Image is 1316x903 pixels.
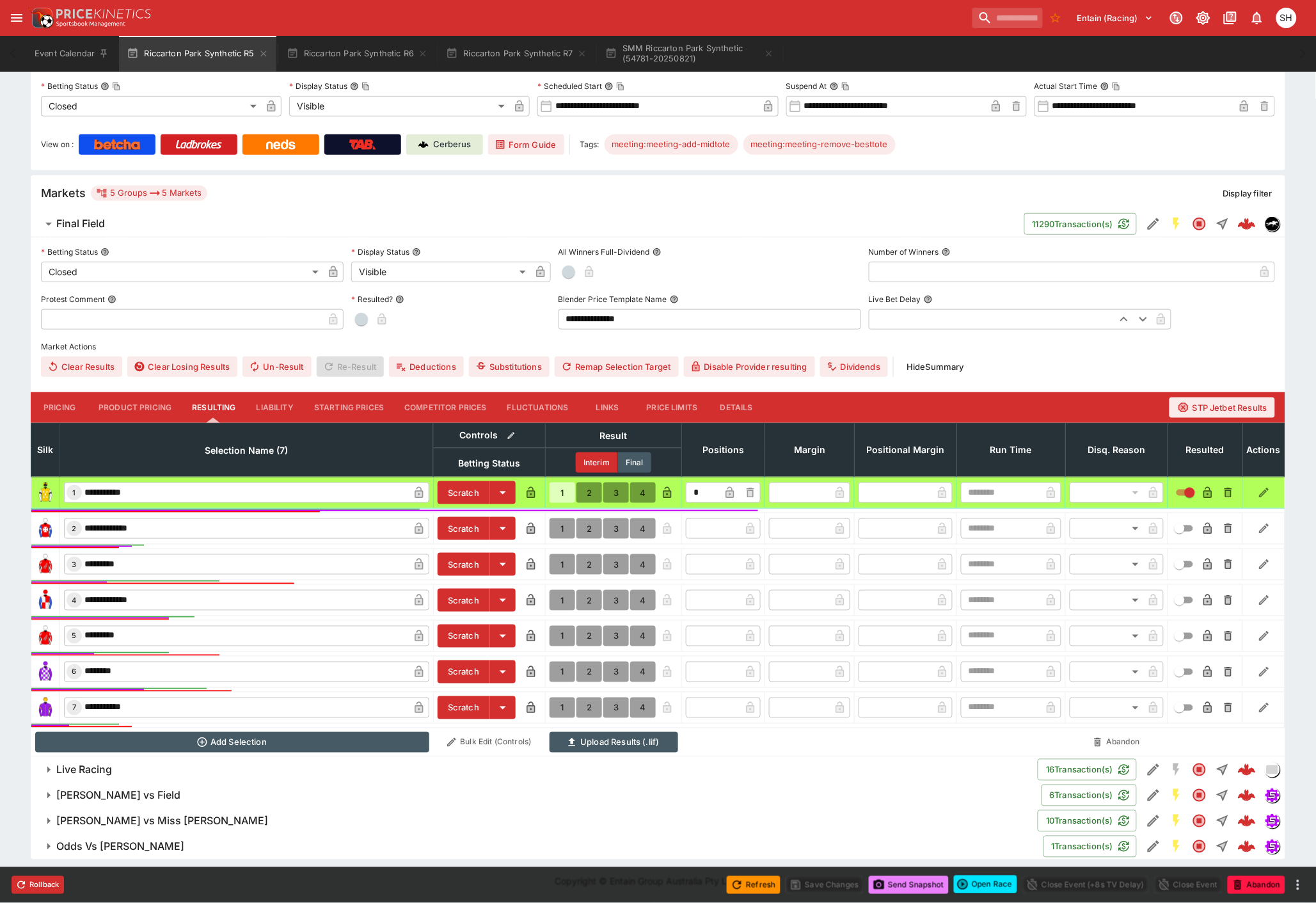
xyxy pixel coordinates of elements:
button: Deductions [389,356,464,377]
button: Upload Results (.lif) [550,732,678,753]
button: HideSummary [899,356,972,377]
img: simulator [1265,840,1280,854]
span: Mark an event as closed and abandoned. [1228,877,1285,890]
button: Add Selection [35,732,430,753]
button: 2 [576,698,602,718]
img: Neds [266,140,295,150]
div: Visible [289,96,509,116]
button: Remap Selection Target [555,356,679,377]
svg: Closed [1192,216,1207,232]
button: Closed [1188,784,1211,807]
a: 3bb9bc20-a128-4783-8874-58642f1e9977 [1234,783,1260,808]
button: Blender Price Template Name [670,295,679,304]
button: Edit Detail [1142,810,1165,833]
button: Betting Status [100,248,109,257]
div: simulator [1265,839,1280,854]
p: Betting Status [41,246,98,257]
div: 3bb9bc20-a128-4783-8874-58642f1e9977 [1238,787,1256,804]
button: Clear Losing Results [127,356,237,377]
button: Display StatusCopy To Clipboard [350,82,359,91]
div: Visible [351,262,530,282]
img: nztr [1265,217,1280,231]
p: Cerberus [434,138,472,151]
img: liveracing [1265,763,1280,777]
span: 5 [70,632,79,641]
label: Tags: [580,134,599,155]
button: [PERSON_NAME] vs Miss [PERSON_NAME] [31,808,1038,834]
button: Fluctuations [497,392,579,423]
button: SGM Enabled [1165,212,1188,236]
button: Scratch [438,696,490,719]
div: e00af545-3005-4975-847e-907804a63015 [1238,838,1256,856]
button: Copy To Clipboard [112,82,121,91]
img: Sportsbook Management [56,21,125,27]
svg: Closed [1192,762,1207,778]
button: 3 [603,554,629,575]
button: 1Transaction(s) [1043,836,1137,858]
button: Connected to PK [1165,6,1188,29]
span: Un-Result [242,356,311,377]
button: Riccarton Park Synthetic R7 [438,36,595,72]
div: Closed [41,262,323,282]
button: 4 [630,626,656,646]
button: Scratch [438,481,490,504]
span: 2 [70,524,79,533]
div: b2dbff1e-fd77-4911-9d03-78e6b4944852 [1238,812,1256,830]
button: Liability [246,392,304,423]
button: open drawer [5,6,28,29]
img: Ladbrokes [175,140,222,150]
button: 4 [630,662,656,682]
img: PriceKinetics Logo [28,5,54,31]
h6: Odds Vs [PERSON_NAME] [56,840,184,854]
input: search [972,8,1043,28]
p: Resulted? [351,294,393,305]
button: 3 [603,698,629,718]
button: Starting Prices [304,392,394,423]
a: e00af545-3005-4975-847e-907804a63015 [1234,834,1260,859]
span: Selection Name (7) [191,443,302,458]
button: Links [579,392,637,423]
button: 1 [550,483,575,503]
img: runner 2 [35,518,56,539]
button: STP Jetbet Results [1169,397,1275,418]
button: All Winners Full-Dividend [653,248,662,257]
button: 1 [550,698,575,718]
button: Interim [576,452,618,473]
img: Betcha [94,140,140,150]
button: 2 [576,590,602,611]
img: logo-cerberus--red.svg [1238,812,1256,830]
button: 6Transaction(s) [1042,785,1137,806]
th: Run Time [957,423,1066,477]
button: SMM Riccarton Park Synthetic (54781-20250821) [598,36,782,72]
button: 2 [576,626,602,646]
button: Copy To Clipboard [616,82,625,91]
img: runner 6 [35,662,56,682]
button: Display Status [412,248,421,257]
button: Resulted? [395,295,404,304]
button: Copy To Clipboard [1112,82,1121,91]
img: simulator [1265,814,1280,828]
div: Scott Hunt [1276,8,1297,28]
img: simulator [1265,788,1280,803]
button: Riccarton Park Synthetic R5 [119,36,276,72]
button: 11290Transaction(s) [1024,213,1137,235]
img: Cerberus [418,140,429,150]
th: Result [546,423,682,448]
button: SGM Enabled [1165,835,1188,858]
button: Substitutions [469,356,550,377]
button: Scratch [438,553,490,576]
button: Pricing [31,392,88,423]
button: 10Transaction(s) [1038,810,1137,832]
button: Rollback [12,876,64,894]
div: 24f4ec16-7d3d-4023-a5f5-596f130f2f13 [1238,215,1256,233]
button: Straight [1211,835,1234,858]
img: logo-cerberus--red.svg [1238,761,1256,779]
button: Closed [1188,212,1211,236]
button: Closed [1188,810,1211,833]
button: Disable Provider resulting [684,356,815,377]
button: Odds Vs [PERSON_NAME] [31,834,1043,859]
h6: Live Racing [56,763,112,777]
button: [PERSON_NAME] vs Field [31,783,1042,808]
button: Scheduled StartCopy To Clipboard [605,82,614,91]
p: Display Status [351,246,409,257]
